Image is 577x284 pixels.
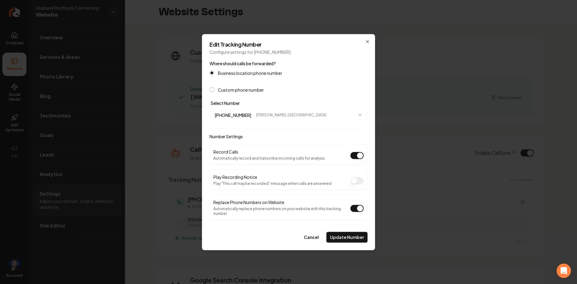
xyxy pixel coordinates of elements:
[213,199,284,205] label: Replace Phone Numbers on Website
[218,87,264,92] label: Custom phone number
[213,181,331,186] p: Play "This call may be recorded" message when calls are answered
[213,149,238,154] label: Record Calls
[213,206,350,216] p: Automatically replace phone numbers on your website with this tracking number
[213,156,325,160] p: Automatically record and transcribe incoming calls for analysis
[209,133,368,139] h4: Number Settings
[209,60,276,66] label: Where should calls be forwarded?
[326,232,368,243] button: Update Number
[211,100,240,105] label: Select Number
[213,174,257,179] label: Play Recording Notice
[209,41,368,47] h2: Edit Tracking Number
[300,232,323,243] button: Cancel
[218,71,282,75] label: Business location phone number
[209,49,368,55] p: Configure settings for [PHONE_NUMBER]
